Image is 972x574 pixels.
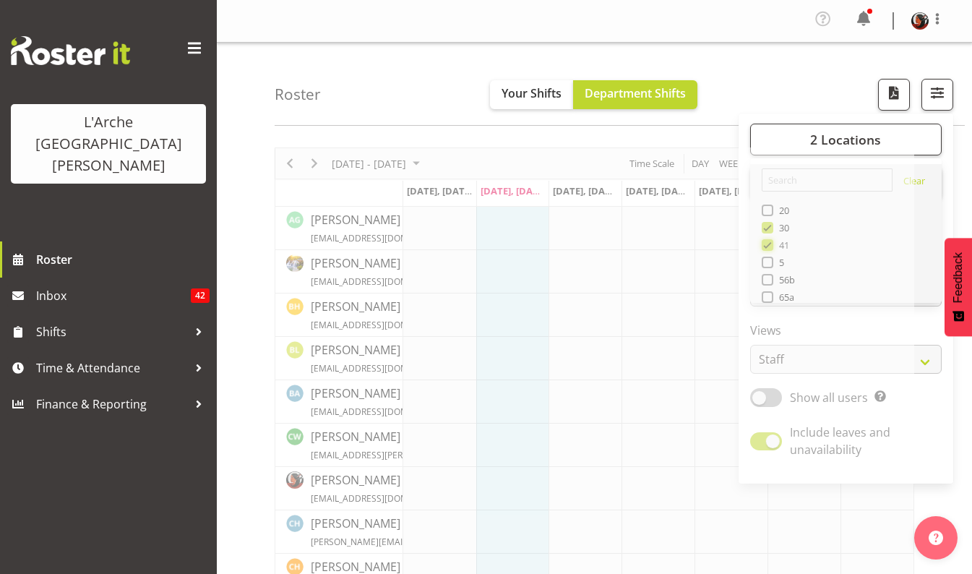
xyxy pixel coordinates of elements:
span: Time & Attendance [36,357,188,379]
span: Your Shifts [502,85,562,101]
a: Clear [903,174,925,192]
img: Rosterit website logo [11,36,130,65]
button: Feedback - Show survey [945,238,972,336]
img: help-xxl-2.png [929,531,943,545]
span: 2 Locations [810,131,881,148]
span: Feedback [952,252,965,303]
span: Roster [36,249,210,270]
button: 2 Locations [750,124,942,155]
button: Department Shifts [573,80,697,109]
button: Filter Shifts [921,79,953,111]
button: Your Shifts [490,80,573,109]
span: Finance & Reporting [36,393,188,415]
button: Download a PDF of the roster according to the set date range. [878,79,910,111]
span: 42 [191,288,210,303]
div: L'Arche [GEOGRAPHIC_DATA][PERSON_NAME] [25,111,192,176]
img: cherri-waata-vale45b4d6aa2776c258a6e23f06169d83f5.png [911,12,929,30]
span: Inbox [36,285,191,307]
span: Shifts [36,321,188,343]
h4: Roster [275,86,321,103]
span: Department Shifts [585,85,686,101]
